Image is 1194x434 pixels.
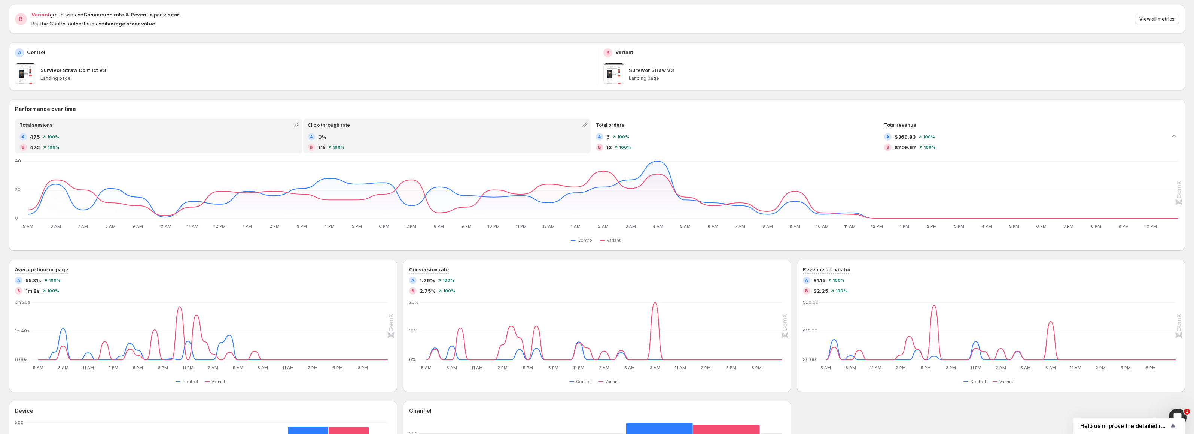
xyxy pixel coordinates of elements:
[619,145,631,150] span: 100 %
[886,135,889,139] h2: A
[615,48,633,56] p: Variant
[308,365,318,370] text: 2 PM
[598,145,601,150] h2: B
[15,63,36,84] img: Survivor Straw Conflict V3
[1096,365,1106,370] text: 2 PM
[652,224,663,229] text: 4 AM
[1145,224,1157,229] text: 10 PM
[569,377,595,386] button: Control
[751,365,761,370] text: 8 PM
[996,365,1006,370] text: 2 AM
[421,365,432,370] text: 5 AM
[22,145,25,150] h2: B
[308,122,350,128] span: Click-through rate
[816,224,829,229] text: 10 AM
[318,133,326,141] span: 0%
[607,237,621,243] span: Variant
[921,365,931,370] text: 5 PM
[324,224,335,229] text: 4 PM
[649,365,660,370] text: 8 AM
[844,224,856,229] text: 11 AM
[15,420,24,425] text: 500
[515,224,527,229] text: 11 PM
[896,365,906,370] text: 2 PM
[15,357,28,362] text: 0.00s
[1080,421,1178,430] button: Show survey - Help us improve the detailed report for A/B campaigns
[573,365,584,370] text: 11 PM
[707,224,718,229] text: 6 AM
[598,224,609,229] text: 2 AM
[18,50,21,56] h2: A
[803,266,851,273] h3: Revenue per visitor
[598,377,622,386] button: Variant
[49,278,61,283] span: 100 %
[27,48,45,56] p: Control
[125,12,129,18] strong: &
[1021,365,1031,370] text: 5 AM
[605,379,619,385] span: Variant
[821,365,831,370] text: 5 AM
[981,224,992,229] text: 4 PM
[47,135,59,139] span: 100 %
[789,224,800,229] text: 9 AM
[420,277,435,284] span: 1.26%
[447,365,457,370] text: 8 AM
[599,365,609,370] text: 2 AM
[159,224,171,229] text: 10 AM
[548,365,558,370] text: 8 PM
[726,365,736,370] text: 5 PM
[358,365,368,370] text: 8 PM
[895,144,916,151] span: $709.67
[105,224,116,229] text: 8 AM
[1169,131,1179,141] button: Collapse chart
[701,365,711,370] text: 2 PM
[409,357,416,362] text: 0%
[205,377,228,386] button: Variant
[617,135,629,139] span: 100 %
[108,365,118,370] text: 2 PM
[15,216,18,221] text: 0
[970,379,986,385] span: Control
[461,224,472,229] text: 9 PM
[803,299,819,305] text: $20.00
[1118,224,1129,229] text: 9 PM
[606,133,610,141] span: 6
[25,287,40,295] span: 1m 8s
[993,377,1016,386] button: Variant
[17,289,20,293] h2: B
[310,135,313,139] h2: A
[409,266,449,273] h3: Conversion rate
[1091,224,1101,229] text: 8 PM
[606,50,609,56] h2: B
[598,135,601,139] h2: A
[999,379,1013,385] span: Variant
[182,379,198,385] span: Control
[835,289,847,293] span: 100 %
[954,224,964,229] text: 3 PM
[30,133,40,141] span: 475
[258,365,268,370] text: 8 AM
[333,365,343,370] text: 5 PM
[82,365,94,370] text: 11 AM
[1135,14,1179,24] button: View all metrics
[442,278,454,283] span: 100 %
[176,377,201,386] button: Control
[946,365,956,370] text: 8 PM
[282,365,294,370] text: 11 AM
[471,365,483,370] text: 11 AM
[379,224,389,229] text: 6 PM
[600,236,624,245] button: Variant
[30,144,40,151] span: 472
[596,122,624,128] span: Total orders
[1139,16,1175,22] span: View all metrics
[132,224,143,229] text: 9 AM
[924,145,936,150] span: 100 %
[133,365,143,370] text: 5 PM
[542,224,555,229] text: 12 AM
[833,278,845,283] span: 100 %
[578,237,593,243] span: Control
[17,278,20,283] h2: A
[318,144,325,151] span: 1%
[762,224,773,229] text: 8 AM
[487,224,500,229] text: 10 PM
